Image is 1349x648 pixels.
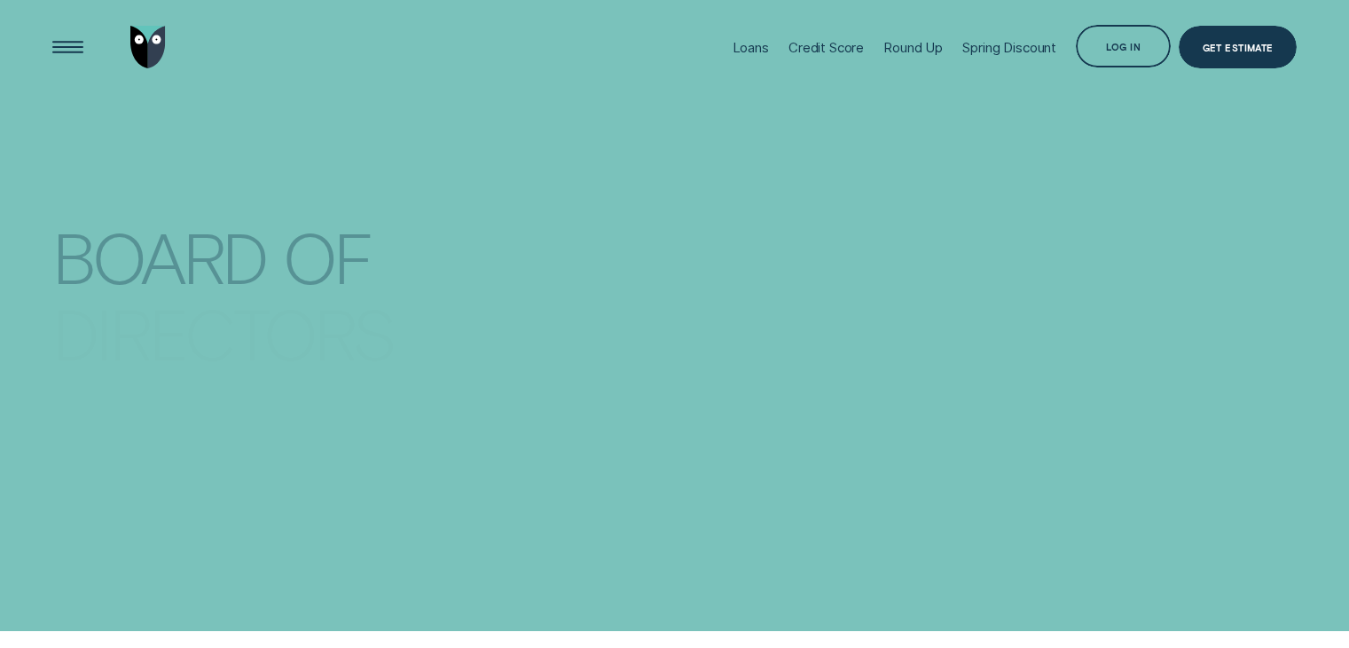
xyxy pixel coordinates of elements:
[52,202,395,335] h4: Board of Directors
[283,223,372,288] div: of
[733,39,769,56] div: Loans
[1179,26,1297,68] a: Get Estimate
[1076,25,1171,67] button: Log in
[788,39,864,56] div: Credit Score
[46,26,89,68] button: Open Menu
[962,39,1056,56] div: Spring Discount
[52,300,395,366] div: Directors
[130,26,166,68] img: Wisr
[883,39,943,56] div: Round Up
[52,223,267,288] div: Board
